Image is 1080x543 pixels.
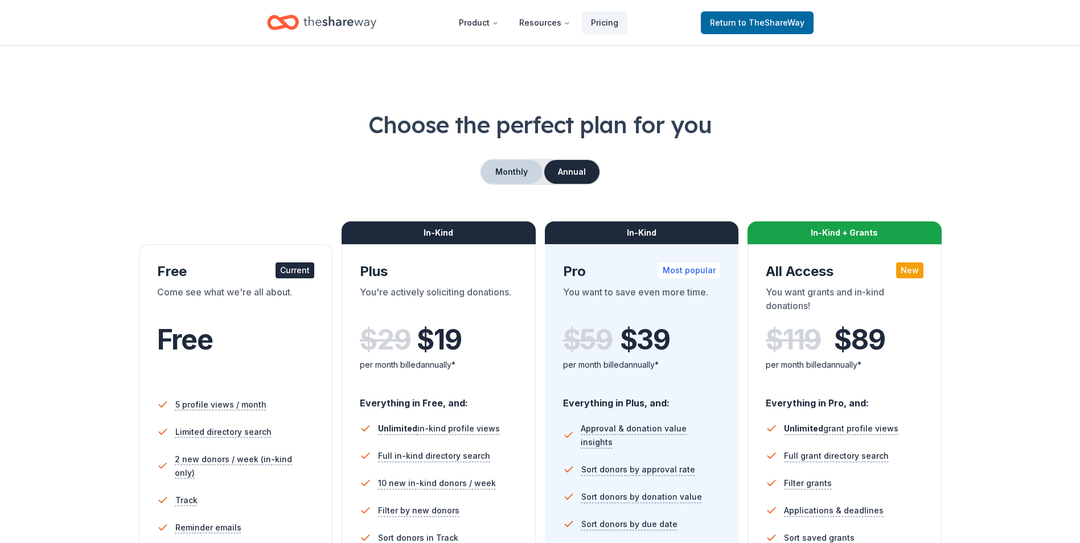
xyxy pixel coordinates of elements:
div: per month billed annually* [360,358,518,372]
span: Full in-kind directory search [378,449,490,463]
span: Approval & donation value insights [581,422,720,449]
span: Sort donors by donation value [581,490,702,504]
span: Full grant directory search [784,449,889,463]
span: Sort donors by approval rate [581,463,695,476]
span: Unlimited [784,423,823,433]
div: Current [276,262,314,278]
div: In-Kind + Grants [748,221,942,244]
span: Filter grants [784,476,832,490]
button: Annual [544,160,599,184]
span: Applications & deadlines [784,504,884,517]
span: to TheShareWay [738,18,804,27]
span: $ 19 [417,324,461,356]
div: New [896,262,923,278]
div: All Access [766,262,923,281]
span: 5 profile views / month [175,398,266,412]
span: Track [175,493,198,507]
div: You want grants and in-kind donations! [766,285,923,317]
div: Most popular [658,262,720,278]
div: per month billed annually* [766,358,923,372]
div: Free [157,262,315,281]
a: Returnto TheShareWay [701,11,814,34]
div: Pro [563,262,721,281]
span: Unlimited [378,423,417,433]
a: Pricing [582,11,627,34]
div: per month billed annually* [563,358,721,372]
a: Home [267,9,376,36]
div: You want to save even more time. [563,285,721,317]
div: You're actively soliciting donations. [360,285,518,317]
div: In-Kind [545,221,739,244]
nav: Main [450,9,627,36]
button: Monthly [481,160,542,184]
span: Limited directory search [175,425,272,439]
div: Plus [360,262,518,281]
span: Free [157,323,213,356]
span: 2 new donors / week (in-kind only) [175,452,314,480]
span: $ 89 [834,324,885,356]
span: Sort donors by due date [581,517,677,531]
div: Everything in Pro, and: [766,386,923,410]
button: Product [450,11,508,34]
h1: Choose the perfect plan for you [46,109,1034,141]
span: Return [710,16,804,30]
span: grant profile views [784,423,898,433]
div: Everything in Free, and: [360,386,518,410]
div: Everything in Plus, and: [563,386,721,410]
span: in-kind profile views [378,423,500,433]
span: $ 39 [620,324,670,356]
span: Reminder emails [175,521,241,534]
button: Resources [510,11,580,34]
div: In-Kind [342,221,536,244]
div: Come see what we're all about. [157,285,315,317]
span: 10 new in-kind donors / week [378,476,496,490]
span: Filter by new donors [378,504,459,517]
